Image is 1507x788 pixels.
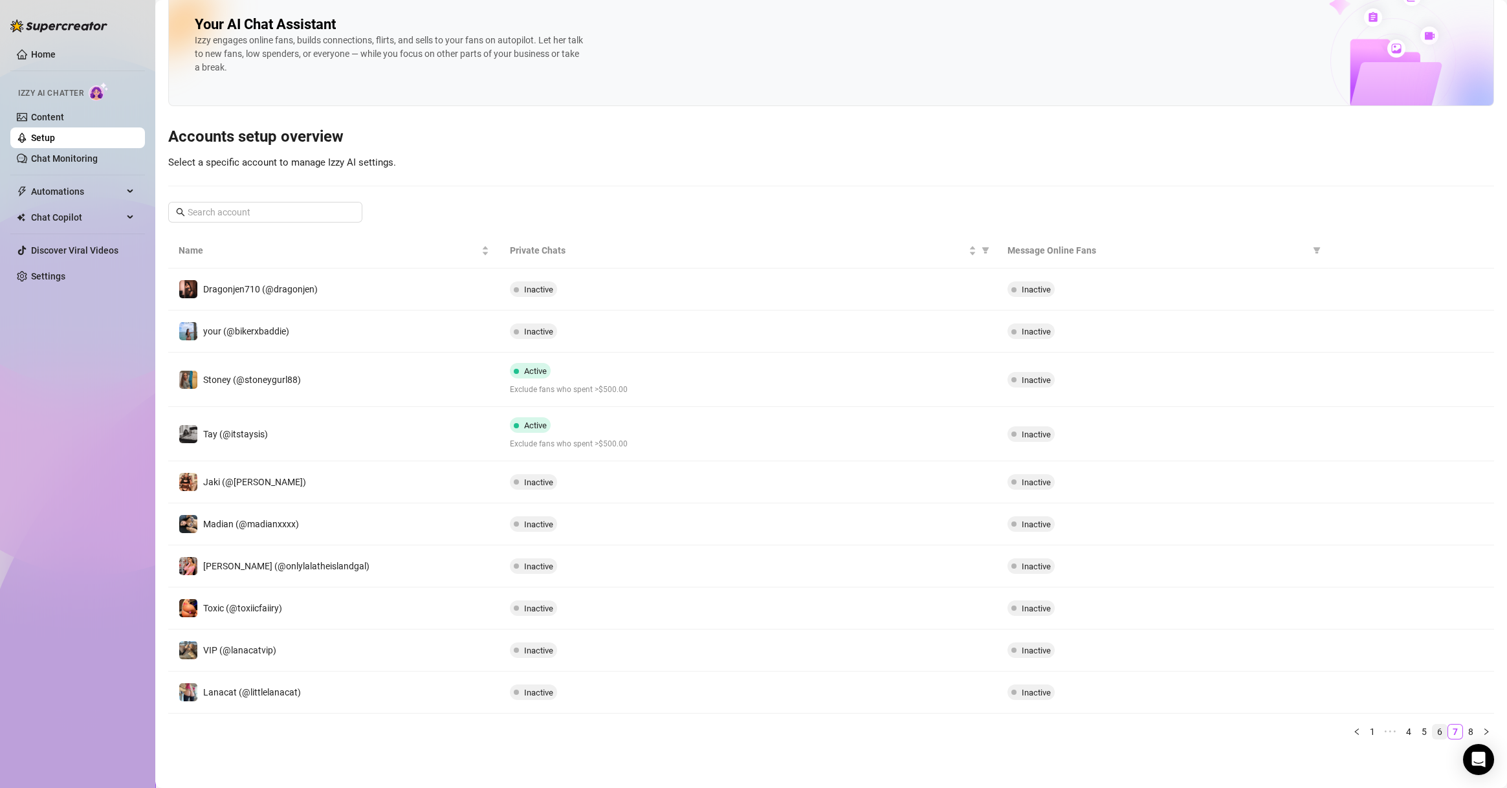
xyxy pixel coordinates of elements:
span: Automations [31,181,123,202]
th: Private Chats [500,233,996,268]
h2: Your AI Chat Assistant [195,16,336,34]
img: Jaki (@jaki-senpai) [179,473,197,491]
span: Madian (@madianxxxx) [203,519,299,529]
span: Inactive [1022,375,1051,385]
span: Stoney (@stoneygurl88) [203,375,301,385]
span: Active [524,421,547,430]
img: Dragonjen710 (@dragonjen) [179,280,197,298]
li: 4 [1401,724,1416,739]
span: Jaki (@[PERSON_NAME]) [203,477,306,487]
span: VIP (@lanacatvip) [203,645,276,655]
span: Inactive [1022,520,1051,529]
li: 8 [1463,724,1479,739]
span: Inactive [524,285,553,294]
li: Previous Page [1349,724,1365,739]
span: Lanacat (@littlelanacat) [203,687,301,697]
li: 5 [1416,724,1432,739]
span: Inactive [1022,327,1051,336]
span: Inactive [1022,604,1051,613]
img: Lanacat (@littlelanacat) [179,683,197,701]
a: Chat Monitoring [31,153,98,164]
img: AI Chatter [89,82,109,101]
span: Izzy AI Chatter [18,87,83,100]
button: right [1479,724,1494,739]
span: Inactive [1022,430,1051,439]
span: Inactive [524,477,553,487]
span: thunderbolt [17,186,27,197]
span: Inactive [1022,646,1051,655]
div: Open Intercom Messenger [1463,744,1494,775]
span: Inactive [524,327,553,336]
button: left [1349,724,1365,739]
span: Chat Copilot [31,207,123,228]
span: search [176,208,185,217]
a: Settings [31,271,65,281]
span: Name [179,243,479,257]
span: Toxic (@toxiicfaiiry) [203,603,282,613]
span: Inactive [524,520,553,529]
a: Content [31,112,64,122]
span: filter [982,246,989,254]
span: right [1482,728,1490,736]
img: Chat Copilot [17,213,25,222]
img: Madian (@madianxxxx) [179,515,197,533]
span: Inactive [1022,477,1051,487]
span: Inactive [1022,285,1051,294]
span: left [1353,728,1361,736]
a: 1 [1365,725,1380,739]
span: Inactive [524,688,553,697]
span: Message Online Fans [1007,243,1308,257]
img: Stoney (@stoneygurl88) [179,371,197,389]
a: 8 [1464,725,1478,739]
th: Name [168,233,500,268]
span: filter [1313,246,1321,254]
a: 4 [1402,725,1416,739]
span: Select a specific account to manage Izzy AI settings. [168,157,396,168]
span: Tay️ (@itstaysis) [203,429,268,439]
img: your (@bikerxbaddie) [179,322,197,340]
span: Inactive [524,646,553,655]
li: 7 [1447,724,1463,739]
span: Private Chats [510,243,965,257]
span: Dragonjen710 (@dragonjen) [203,284,318,294]
span: Inactive [1022,562,1051,571]
span: ••• [1380,724,1401,739]
span: Inactive [1022,688,1051,697]
img: logo-BBDzfeDw.svg [10,19,107,32]
div: Izzy engages online fans, builds connections, flirts, and sells to your fans on autopilot. Let he... [195,34,583,74]
li: 6 [1432,724,1447,739]
a: 7 [1448,725,1462,739]
img: Tay️ (@itstaysis) [179,425,197,443]
li: Previous 5 Pages [1380,724,1401,739]
a: Home [31,49,56,60]
img: Toxic (@toxiicfaiiry) [179,599,197,617]
a: 6 [1433,725,1447,739]
a: Discover Viral Videos [31,245,118,256]
a: Setup [31,133,55,143]
img: VIP (@lanacatvip) [179,641,197,659]
a: 5 [1417,725,1431,739]
span: [PERSON_NAME] (@onlylalatheislandgal) [203,561,369,571]
li: Next Page [1479,724,1494,739]
span: Active [524,366,547,376]
li: 1 [1365,724,1380,739]
img: Lalita (@onlylalatheislandgal) [179,557,197,575]
span: Inactive [524,562,553,571]
span: filter [1310,241,1323,260]
span: your (@bikerxbaddie) [203,326,289,336]
span: Inactive [524,604,553,613]
span: Exclude fans who spent >$500.00 [510,438,986,450]
span: filter [979,241,992,260]
input: Search account [188,205,344,219]
span: Exclude fans who spent >$500.00 [510,384,986,396]
h3: Accounts setup overview [168,127,1494,148]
